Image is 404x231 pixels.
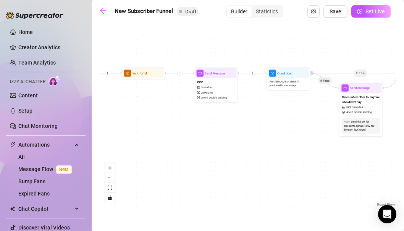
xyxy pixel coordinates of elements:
[226,5,283,18] div: segmented control
[10,206,15,212] img: Chat Copilot
[269,69,276,76] span: filter
[197,80,203,85] span: PPV
[201,90,213,95] span: AI Pricing
[18,178,45,184] a: Bump Fans
[99,7,107,15] span: arrow-left
[227,6,252,17] div: Builder
[341,84,348,91] span: mail
[197,86,201,89] span: picture
[346,110,372,115] span: Avoid double sending
[18,166,75,172] a: Message FlowBeta
[197,69,204,76] span: mail
[309,72,312,74] span: retweet
[18,29,33,35] a: Home
[105,173,115,183] button: zoom out
[311,9,316,14] span: setting
[133,71,147,76] span: Wait for 1d
[106,72,109,75] span: plus
[197,91,201,94] span: dollar
[105,163,115,173] button: zoom in
[350,86,370,90] span: Send Message
[346,105,351,109] span: $ 29 ,
[339,82,383,137] div: mailSend MessageDiscounted offer to anyone who didn't buypicture$29,3 mediassafety-certificateAvo...
[18,154,25,160] a: All
[377,202,395,207] a: React Flow attribution
[6,11,63,19] img: logo-BBDzfeDw.svg
[18,60,56,66] a: Team Analytics
[310,73,339,88] g: Edge from a5604c61-77e5-4760-8b31-44d2608b22e1 to 77948b2f-6761-43ad-891b-4c18e88ead85
[124,69,131,76] span: clock-circle
[121,67,165,79] div: clock-circleWait for1d
[18,139,73,151] span: Automations
[342,111,346,114] span: safety-certificate
[18,108,32,114] a: Setup
[18,123,58,129] a: Chat Monitoring
[352,105,363,109] span: 3 medias
[378,205,396,223] div: Open Intercom Messenger
[18,203,73,215] span: Chat Copilot
[18,225,70,231] a: Discover Viral Videos
[18,92,38,99] a: Content
[105,183,115,193] button: fit view
[48,75,60,86] img: AI Chatter
[267,67,310,90] div: filterConditionWait12hours, then check if purchased last message
[344,120,378,132] div: Send the set for discounted price, "only for the next few hours"
[342,95,380,104] span: Discounted offer to anyone who didn't buy
[205,71,225,76] span: Send Message
[330,8,341,15] span: Save
[342,106,346,109] span: picture
[201,95,227,100] span: Avoid double sending
[178,72,181,75] span: plus
[277,71,291,76] span: Condition
[10,142,16,148] span: thunderbolt
[105,193,115,203] button: toggle interactivity
[18,191,50,197] a: Expired Fans
[201,86,212,90] span: 3 medias
[351,5,391,18] button: Set Live
[115,8,173,15] strong: New Subscriber Funnel
[307,5,320,18] button: Open Exit Rules
[395,79,398,82] span: plus
[185,9,196,15] span: Draft
[251,72,254,75] span: plus
[197,96,201,99] span: safety-certificate
[56,165,72,174] span: Beta
[10,78,45,86] span: Izzy AI Chatter
[323,5,347,18] button: Save Flow
[270,80,307,87] span: Wait 12 hours, then check if purchased last message
[105,163,115,203] div: React Flow controls
[99,7,111,16] a: arrow-left
[18,41,79,53] a: Creator Analytics
[357,9,362,14] span: play-circle
[365,8,385,15] span: Set Live
[252,6,282,17] div: Statistics
[194,67,238,103] div: mailSend MessagePPVpicture3 mediasdollarAI Pricingsafety-certificateAvoid double sending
